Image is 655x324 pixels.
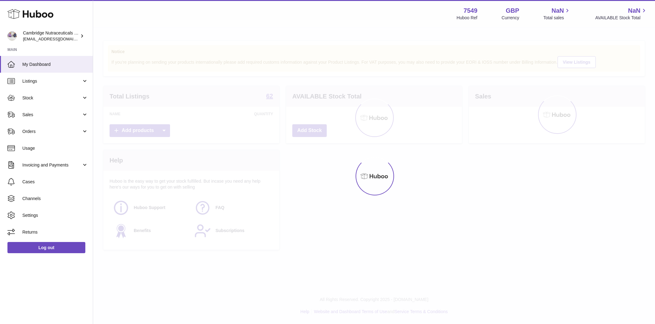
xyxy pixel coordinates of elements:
span: Cases [22,179,88,185]
span: Settings [22,212,88,218]
div: Huboo Ref [457,15,478,21]
div: Currency [502,15,519,21]
span: Channels [22,196,88,202]
a: Log out [7,242,85,253]
span: [EMAIL_ADDRESS][DOMAIN_NAME] [23,36,91,41]
span: NaN [628,7,640,15]
span: Total sales [543,15,571,21]
span: Orders [22,129,82,135]
span: AVAILABLE Stock Total [595,15,648,21]
span: Sales [22,112,82,118]
span: NaN [551,7,564,15]
span: Listings [22,78,82,84]
span: My Dashboard [22,62,88,67]
span: Usage [22,145,88,151]
a: NaN Total sales [543,7,571,21]
span: Invoicing and Payments [22,162,82,168]
div: Cambridge Nutraceuticals Ltd [23,30,79,42]
span: Returns [22,229,88,235]
strong: 7549 [464,7,478,15]
strong: GBP [506,7,519,15]
span: Stock [22,95,82,101]
a: NaN AVAILABLE Stock Total [595,7,648,21]
img: qvc@camnutra.com [7,31,17,41]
